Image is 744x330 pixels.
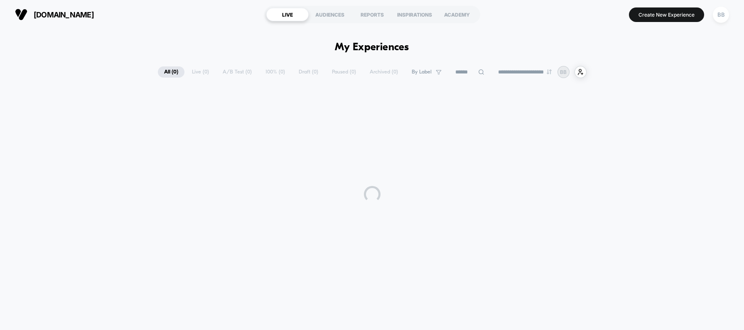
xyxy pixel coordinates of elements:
div: REPORTS [351,8,393,21]
button: BB [710,6,732,23]
button: Create New Experience [629,7,704,22]
span: All ( 0 ) [158,66,184,78]
h1: My Experiences [335,42,409,54]
div: ACADEMY [436,8,478,21]
div: INSPIRATIONS [393,8,436,21]
p: BB [560,69,567,75]
div: BB [713,7,729,23]
span: By Label [412,69,432,75]
img: Visually logo [15,8,27,21]
button: [DOMAIN_NAME] [12,8,96,21]
div: AUDIENCES [309,8,351,21]
span: [DOMAIN_NAME] [34,10,94,19]
img: end [547,69,552,74]
div: LIVE [266,8,309,21]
